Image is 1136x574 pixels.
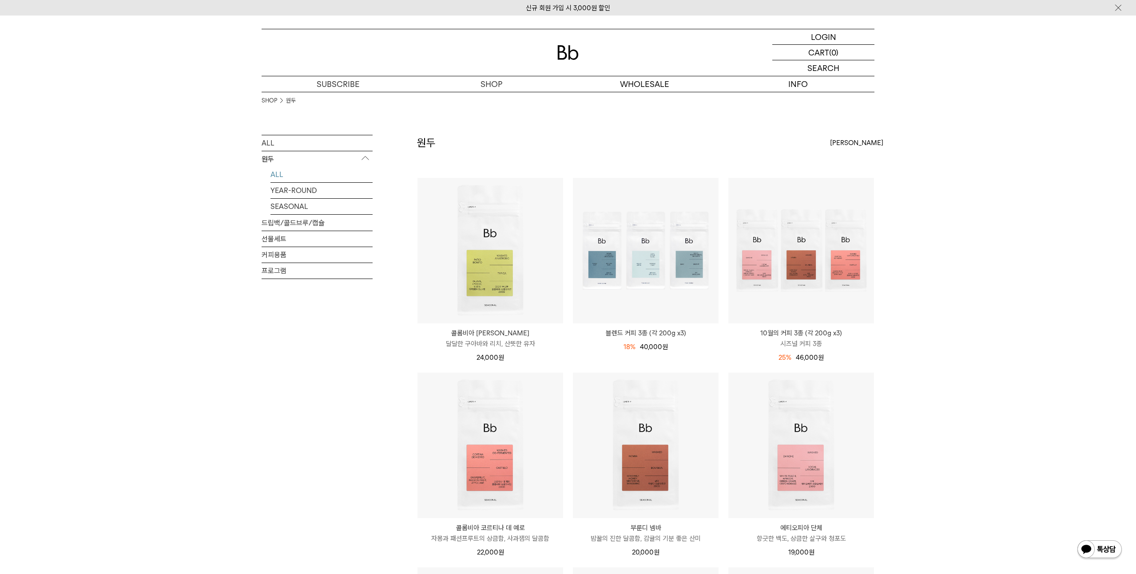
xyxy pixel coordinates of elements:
[526,4,610,12] a: 신규 회원 가입 시 3,000원 할인
[624,342,636,352] div: 18%
[728,373,874,518] img: 에티오피아 단체
[654,548,659,556] span: 원
[573,178,719,323] img: 블렌드 커피 3종 (각 200g x3)
[568,76,721,92] p: WHOLESALE
[573,373,719,518] img: 부룬디 넴바
[417,373,563,518] img: 콜롬비아 코르티나 데 예로
[262,231,373,247] a: 선물세트
[417,523,563,533] p: 콜롬비아 코르티나 데 예로
[270,167,373,182] a: ALL
[262,151,373,167] p: 원두
[417,523,563,544] a: 콜롬비아 코르티나 데 예로 자몽과 패션프루트의 상큼함, 사과잼의 달콤함
[779,352,791,363] div: 25%
[721,76,874,92] p: INFO
[809,548,814,556] span: 원
[807,60,839,76] p: SEARCH
[270,183,373,198] a: YEAR-ROUND
[498,354,504,362] span: 원
[640,343,668,351] span: 40,000
[573,328,719,338] a: 블렌드 커피 3종 (각 200g x3)
[557,45,579,60] img: 로고
[662,343,668,351] span: 원
[262,215,373,231] a: 드립백/콜드브루/캡슐
[728,178,874,323] img: 10월의 커피 3종 (각 200g x3)
[573,523,719,544] a: 부룬디 넴바 밤꿀의 진한 달콤함, 감귤의 기분 좋은 산미
[417,533,563,544] p: 자몽과 패션프루트의 상큼함, 사과잼의 달콤함
[417,338,563,349] p: 달달한 구아바와 리치, 산뜻한 유자
[811,29,836,44] p: LOGIN
[415,76,568,92] a: SHOP
[632,548,659,556] span: 20,000
[417,178,563,323] img: 콜롬비아 파티오 보니토
[796,354,824,362] span: 46,000
[728,523,874,544] a: 에티오피아 단체 향긋한 백도, 상큼한 살구와 청포도
[262,263,373,279] a: 프로그램
[573,523,719,533] p: 부룬디 넴바
[1076,539,1123,561] img: 카카오톡 채널 1:1 채팅 버튼
[498,548,504,556] span: 원
[830,138,883,148] span: [PERSON_NAME]
[262,247,373,263] a: 커피용품
[808,45,829,60] p: CART
[417,328,563,338] p: 콜롬비아 [PERSON_NAME]
[286,96,296,105] a: 원두
[262,96,277,105] a: SHOP
[417,135,436,150] h2: 원두
[477,354,504,362] span: 24,000
[573,533,719,544] p: 밤꿀의 진한 달콤함, 감귤의 기분 좋은 산미
[728,328,874,338] p: 10월의 커피 3종 (각 200g x3)
[772,45,874,60] a: CART (0)
[728,338,874,349] p: 시즈널 커피 3종
[728,533,874,544] p: 향긋한 백도, 상큼한 살구와 청포도
[788,548,814,556] span: 19,000
[262,135,373,151] a: ALL
[728,328,874,349] a: 10월의 커피 3종 (각 200g x3) 시즈널 커피 3종
[270,199,373,214] a: SEASONAL
[417,328,563,349] a: 콜롬비아 [PERSON_NAME] 달달한 구아바와 리치, 산뜻한 유자
[818,354,824,362] span: 원
[262,76,415,92] a: SUBSCRIBE
[728,523,874,533] p: 에티오피아 단체
[829,45,838,60] p: (0)
[772,29,874,45] a: LOGIN
[477,548,504,556] span: 22,000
